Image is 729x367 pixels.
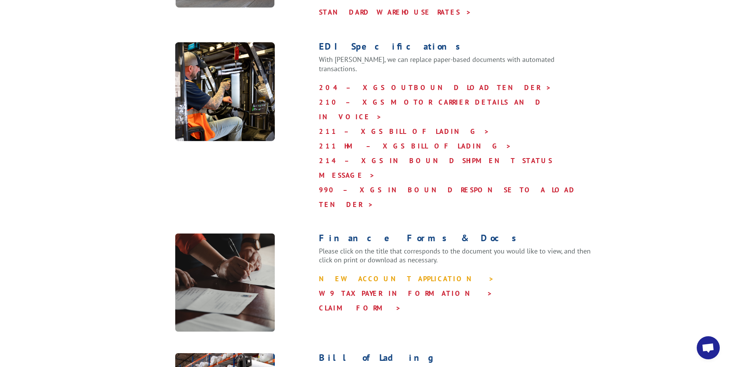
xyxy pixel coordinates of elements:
[319,185,576,209] a: 990 – XGS INBOUND RESPONSE TO A LOAD TENDER >
[319,42,593,55] h1: EDI Specifications
[319,127,490,136] a: 211 – XGS BILL OF LADING >
[319,55,593,80] p: With [PERSON_NAME], we can replace paper-based documents with automated transactions.
[319,234,593,247] h1: Finance Forms & Docs
[319,289,493,298] a: W9 TAXPAYER INFORMATION >
[697,336,720,359] a: Open chat
[319,83,551,92] a: 204 – XGS OUTBOUND LOAD TENDER >
[319,156,552,180] a: 214 – XGS INBOUND SHIPMENT STATUS MESSAGE >
[319,247,593,272] p: Please click on the title that corresponds to the document you would like to view, and then click...
[175,42,275,142] img: XpressGlobalSystems_Resources_EDI
[319,8,472,17] a: STANDARD WAREHOUSE RATES >
[319,98,542,121] a: 210 – XGS MOTOR CARRIER DETAILS AND INVOICE >
[319,274,494,283] a: NEW ACCOUNT APPLICATION >
[319,353,593,366] h1: Bill of Lading
[319,304,401,312] a: CLAIM FORM >
[175,234,275,332] img: paper-and-people@3x
[319,142,511,150] a: 211 HM – XGS BILL OF LADING >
